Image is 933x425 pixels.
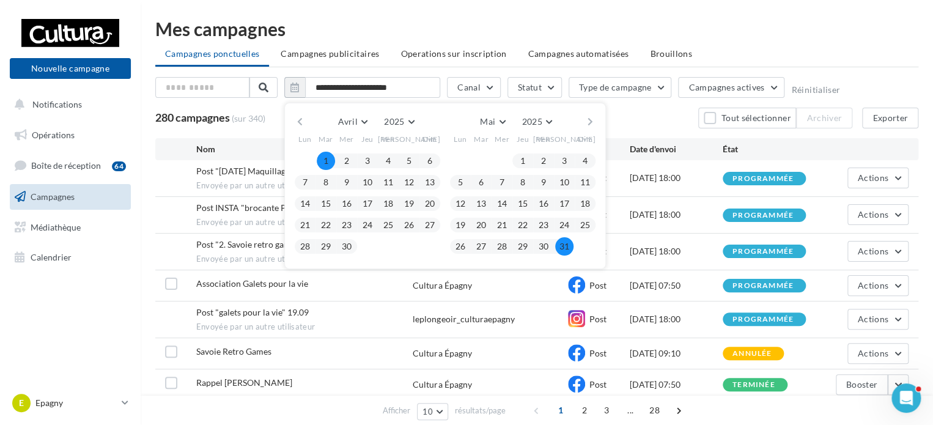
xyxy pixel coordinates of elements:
button: Avril [333,113,372,130]
button: 23 [337,216,356,234]
button: Tout sélectionner [698,108,796,128]
button: 16 [337,194,356,213]
span: Campagnes automatisées [528,48,629,59]
span: 10 [422,407,433,416]
span: Post "2. Savoie retro games" 23/09 [196,239,327,249]
button: Actions [847,168,909,188]
button: 2025 [379,113,419,130]
button: Actions [847,275,909,296]
span: (sur 340) [232,113,265,125]
button: 6 [421,152,439,170]
button: 5 [400,152,418,170]
button: 27 [421,216,439,234]
button: 5 [451,173,470,191]
button: 22 [317,216,335,234]
span: Actions [858,246,888,256]
button: 16 [534,194,553,213]
span: Campagnes publicitaires [281,48,379,59]
button: 8 [317,173,335,191]
span: Actions [858,172,888,183]
span: Post [589,348,607,358]
button: 13 [421,173,439,191]
div: leplongeoir_culturaepagny [413,313,514,325]
span: Envoyée par un autre utilisateur [196,254,413,265]
span: Campagnes actives [688,82,764,92]
span: Operations sur inscription [400,48,506,59]
div: [DATE] 18:00 [630,313,723,325]
div: programmée [732,316,794,323]
button: 12 [451,194,470,213]
a: Opérations [7,122,133,148]
span: 2025 [522,116,542,127]
div: 64 [112,161,126,171]
button: 4 [576,152,594,170]
div: programmée [732,282,794,290]
span: Calendrier [31,252,72,262]
button: 30 [337,237,356,256]
button: 20 [472,216,490,234]
button: 28 [296,237,314,256]
button: 11 [576,173,594,191]
button: 19 [400,194,418,213]
button: 15 [514,194,532,213]
button: Actions [847,241,909,262]
button: 31 [555,237,573,256]
button: Statut [507,77,562,98]
button: 7 [296,173,314,191]
span: Campagnes [31,191,75,202]
iframe: Intercom live chat [891,383,921,413]
button: 1 [317,152,335,170]
div: Mes campagnes [155,20,918,38]
button: 9 [534,173,553,191]
a: Calendrier [7,245,133,270]
button: 17 [555,194,573,213]
button: 25 [576,216,594,234]
div: État [723,143,816,155]
button: 8 [514,173,532,191]
button: 29 [514,237,532,256]
button: Actions [847,309,909,330]
span: Actions [858,280,888,290]
span: Notifications [32,99,82,109]
button: 26 [400,216,418,234]
button: 19 [451,216,470,234]
a: Boîte de réception64 [7,152,133,179]
span: Jeu [517,134,529,144]
span: 3 [597,401,616,420]
a: Médiathèque [7,215,133,240]
span: Post [589,314,607,324]
button: Exporter [862,108,918,128]
button: Actions [847,204,909,225]
button: Type de campagne [569,77,672,98]
span: Actions [858,348,888,358]
span: Savoie Retro Games [196,346,271,357]
button: Nouvelle campagne [10,58,131,79]
button: Réinitialiser [791,85,840,95]
span: 28 [644,401,665,420]
div: Cultura Épagny [413,347,471,360]
span: Envoyée par un autre utilisateur [196,217,413,228]
button: 11 [379,173,397,191]
button: 21 [493,216,511,234]
span: [PERSON_NAME] [533,134,596,144]
span: Boîte de réception [31,160,101,171]
button: 18 [576,194,594,213]
span: Post INSTA "brocante Poisy" 26.09 [196,202,328,213]
span: Envoyée par un autre utilisateur [196,322,413,333]
button: 25 [379,216,397,234]
a: Campagnes [7,184,133,210]
button: 4 [379,152,397,170]
button: 13 [472,194,490,213]
span: 280 campagnes [155,111,230,124]
span: Avril [338,116,358,127]
button: 15 [317,194,335,213]
span: Lun [454,134,467,144]
button: 7 [493,173,511,191]
button: 26 [451,237,470,256]
button: Canal [447,77,501,98]
div: [DATE] 18:00 [630,209,723,221]
div: programmée [732,175,794,183]
span: Actions [858,314,888,324]
div: terminée [732,381,775,389]
div: annulée [732,350,772,358]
